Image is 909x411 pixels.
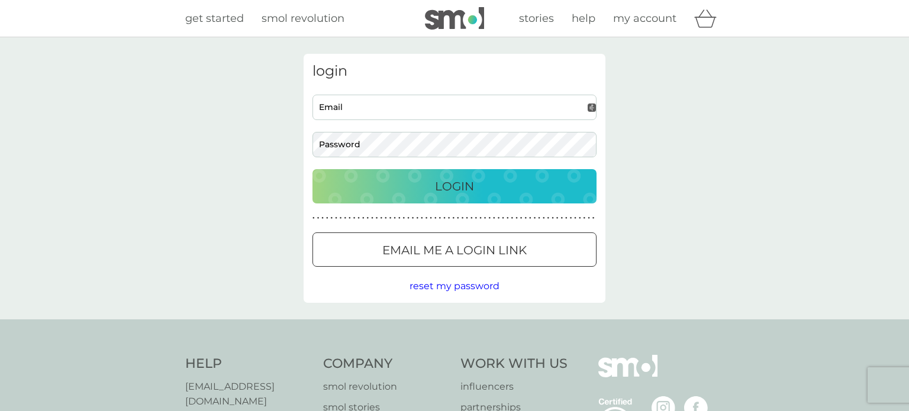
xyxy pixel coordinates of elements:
p: Login [435,177,474,196]
button: reset my password [410,279,499,294]
p: ● [552,215,554,221]
p: ● [344,215,346,221]
p: ● [398,215,401,221]
p: ● [556,215,559,221]
p: ● [570,215,572,221]
p: ● [357,215,360,221]
p: ● [452,215,454,221]
p: ● [394,215,396,221]
span: stories [519,12,554,25]
p: ● [543,215,545,221]
span: help [572,12,595,25]
p: ● [312,215,315,221]
span: get started [185,12,244,25]
h3: login [312,63,597,80]
p: ● [484,215,486,221]
p: ● [380,215,382,221]
p: ● [560,215,563,221]
p: ● [488,215,491,221]
p: ● [340,215,342,221]
p: ● [389,215,392,221]
p: ● [367,215,369,221]
p: ● [448,215,450,221]
p: ● [588,215,590,221]
h4: Help [185,355,311,373]
p: ● [326,215,328,221]
p: ● [434,215,437,221]
p: ● [502,215,504,221]
p: ● [443,215,446,221]
p: ● [426,215,428,221]
p: ● [385,215,387,221]
p: ● [335,215,337,221]
p: ● [515,215,518,221]
p: ● [565,215,568,221]
p: ● [579,215,581,221]
span: my account [613,12,676,25]
p: ● [430,215,432,221]
span: smol revolution [262,12,344,25]
p: Email me a login link [382,241,527,260]
p: ● [349,215,351,221]
p: ● [403,215,405,221]
p: ● [520,215,523,221]
p: ● [511,215,514,221]
p: ● [421,215,423,221]
a: get started [185,10,244,27]
p: ● [412,215,414,221]
p: ● [376,215,378,221]
p: ● [498,215,500,221]
p: ● [479,215,482,221]
p: ● [574,215,576,221]
p: ● [321,215,324,221]
p: ● [470,215,473,221]
p: ● [331,215,333,221]
a: help [572,10,595,27]
a: [EMAIL_ADDRESS][DOMAIN_NAME] [185,379,311,409]
p: ● [416,215,418,221]
img: smol [598,355,657,395]
h4: Work With Us [460,355,568,373]
p: ● [584,215,586,221]
span: reset my password [410,280,499,292]
p: ● [466,215,468,221]
img: smol [425,7,484,30]
h4: Company [323,355,449,373]
p: ● [538,215,540,221]
p: ● [592,215,595,221]
a: my account [613,10,676,27]
p: ● [529,215,531,221]
p: ● [524,215,527,221]
p: ● [493,215,495,221]
p: ● [457,215,459,221]
p: ● [371,215,373,221]
p: ● [407,215,410,221]
p: ● [439,215,441,221]
p: ● [362,215,365,221]
p: ● [317,215,320,221]
p: ● [507,215,509,221]
p: ● [547,215,550,221]
a: stories [519,10,554,27]
div: basket [694,7,724,30]
p: ● [475,215,478,221]
p: ● [534,215,536,221]
button: Login [312,169,597,203]
a: smol revolution [323,379,449,394]
button: Email me a login link [312,232,597,267]
p: ● [353,215,356,221]
a: smol revolution [262,10,344,27]
p: ● [462,215,464,221]
a: influencers [460,379,568,394]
